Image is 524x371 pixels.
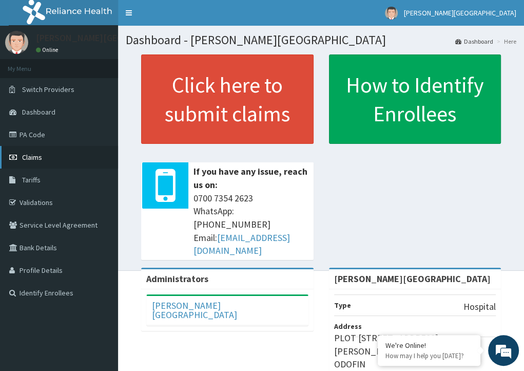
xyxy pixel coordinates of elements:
div: Chat with us now [53,58,172,71]
a: How to Identify Enrollees [329,54,501,144]
a: Online [36,46,61,53]
span: [PERSON_NAME][GEOGRAPHIC_DATA] [404,8,516,17]
p: How may I help you today? [385,351,473,360]
img: User Image [385,7,398,20]
span: 0700 7354 2623 WhatsApp: [PHONE_NUMBER] Email: [193,192,308,258]
a: [PERSON_NAME][GEOGRAPHIC_DATA] [152,300,237,321]
img: d_794563401_company_1708531726252_794563401 [19,51,42,77]
b: If you have any issue, reach us on: [193,165,307,191]
div: Minimize live chat window [168,5,193,30]
b: Administrators [146,273,208,285]
strong: [PERSON_NAME][GEOGRAPHIC_DATA] [334,273,491,285]
span: Claims [22,153,42,162]
a: Dashboard [455,37,493,46]
p: Hospital [463,300,496,313]
span: Dashboard [22,107,55,117]
a: Click here to submit claims [141,54,314,144]
h1: Dashboard - [PERSON_NAME][GEOGRAPHIC_DATA] [126,33,516,47]
span: We're online! [60,117,142,220]
p: [PERSON_NAME][GEOGRAPHIC_DATA] [36,33,188,43]
span: Switch Providers [22,85,74,94]
textarea: Type your message and hit 'Enter' [5,255,196,291]
b: Type [334,301,351,310]
div: We're Online! [385,341,473,350]
span: Tariffs [22,175,41,184]
p: PLOT [STREET_ADDRESS][PERSON_NAME] PHASE 1, AMUWO ODOFIN [334,331,496,371]
a: [EMAIL_ADDRESS][DOMAIN_NAME] [193,232,290,257]
img: User Image [5,31,28,54]
li: Here [494,37,516,46]
b: Address [334,322,362,331]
